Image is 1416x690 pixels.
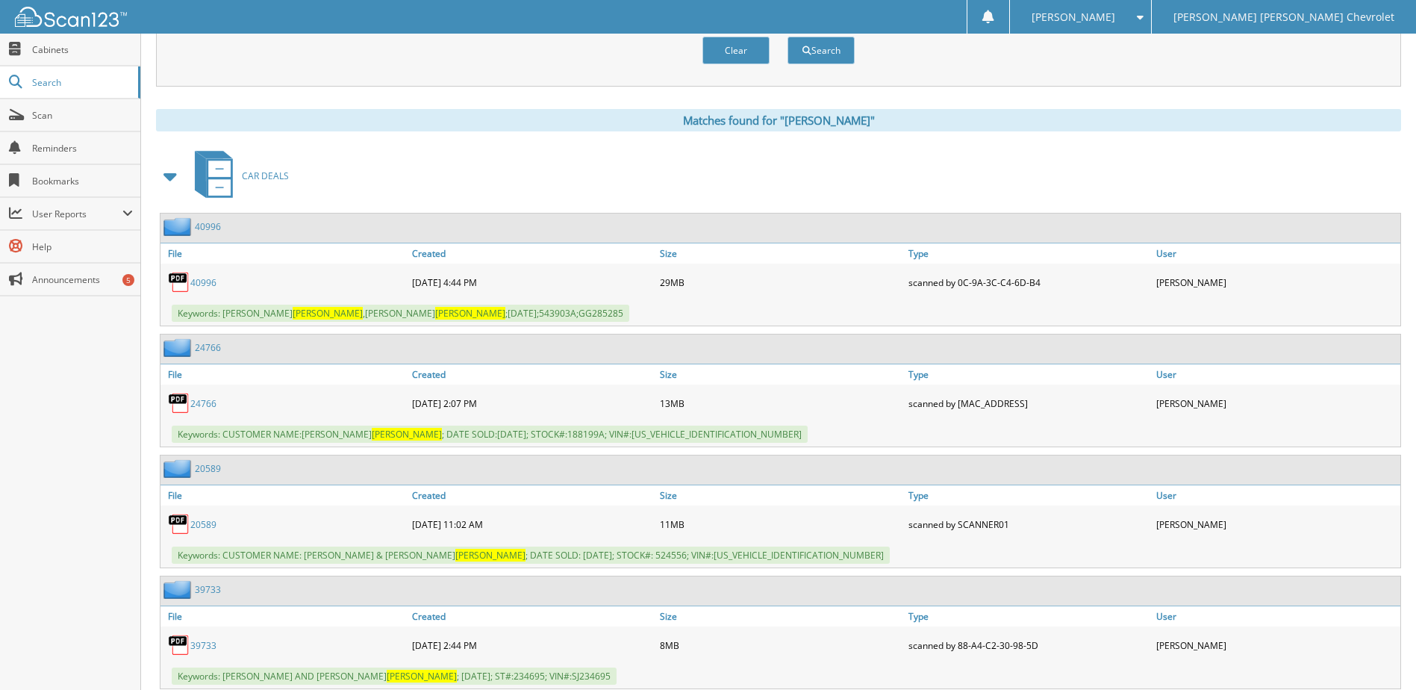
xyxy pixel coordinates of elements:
a: 39733 [190,639,216,652]
img: folder2.png [163,217,195,236]
a: Created [408,243,656,264]
span: Announcements [32,273,133,286]
div: 8MB [656,630,904,660]
div: scanned by 88-A4-C2-30-98-5D [905,630,1153,660]
a: 24766 [195,341,221,354]
span: CAR DEALS [242,170,289,182]
img: PDF.png [168,392,190,414]
div: Matches found for "[PERSON_NAME]" [156,109,1401,131]
a: User [1153,243,1400,264]
a: Created [408,485,656,506]
img: folder2.png [163,459,195,478]
a: Type [905,606,1153,627]
div: [PERSON_NAME] [1153,388,1400,418]
a: Type [905,485,1153,506]
a: Type [905,364,1153,385]
a: User [1153,364,1400,385]
span: Keywords: CUSTOMER NAME: [PERSON_NAME] & [PERSON_NAME] ; DATE SOLD: [DATE]; STOCK#: 524556; VIN#:... [172,547,890,564]
a: 40996 [190,276,216,289]
span: User Reports [32,208,122,220]
div: scanned by 0C-9A-3C-C4-6D-B4 [905,267,1153,297]
a: Size [656,485,904,506]
div: [DATE] 2:44 PM [408,630,656,660]
div: [DATE] 2:07 PM [408,388,656,418]
button: Clear [702,37,770,64]
div: [DATE] 4:44 PM [408,267,656,297]
img: folder2.png [163,338,195,357]
a: 20589 [190,518,216,531]
span: Cabinets [32,43,133,56]
a: 40996 [195,220,221,233]
span: [PERSON_NAME] [387,670,457,683]
a: User [1153,606,1400,627]
div: 29MB [656,267,904,297]
a: Size [656,364,904,385]
span: [PERSON_NAME] [1032,13,1115,22]
a: Type [905,243,1153,264]
span: Keywords: [PERSON_NAME] AND [PERSON_NAME] ; [DATE]; ST#:234695; VIN#:SJ234695 [172,668,617,685]
a: Size [656,606,904,627]
img: PDF.png [168,634,190,656]
a: 39733 [195,583,221,596]
span: Bookmarks [32,175,133,187]
a: 20589 [195,462,221,475]
span: [PERSON_NAME] [372,428,442,441]
button: Search [787,37,855,64]
a: 24766 [190,397,216,410]
div: 13MB [656,388,904,418]
iframe: Chat Widget [1341,618,1416,690]
img: PDF.png [168,513,190,535]
div: scanned by SCANNER01 [905,509,1153,539]
div: [PERSON_NAME] [1153,630,1400,660]
div: 11MB [656,509,904,539]
span: [PERSON_NAME] [455,549,525,562]
a: File [160,485,408,506]
div: [PERSON_NAME] [1153,509,1400,539]
span: [PERSON_NAME] [PERSON_NAME] Chevrolet [1173,13,1394,22]
span: Help [32,240,133,253]
span: [PERSON_NAME] [435,307,505,320]
a: Created [408,364,656,385]
a: Created [408,606,656,627]
div: [DATE] 11:02 AM [408,509,656,539]
a: CAR DEALS [186,146,289,205]
a: File [160,606,408,627]
span: Keywords: [PERSON_NAME] ,[PERSON_NAME] ;[DATE];543903A;GG285285 [172,305,629,322]
div: [PERSON_NAME] [1153,267,1400,297]
span: Search [32,76,131,89]
a: User [1153,485,1400,506]
img: PDF.png [168,271,190,293]
a: File [160,243,408,264]
span: Keywords: CUSTOMER NAME:[PERSON_NAME] ; DATE SOLD:[DATE]; STOCK#:188199A; VIN#:[US_VEHICLE_IDENTI... [172,426,808,443]
span: Reminders [32,142,133,155]
div: 5 [122,274,134,286]
img: scan123-logo-white.svg [15,7,127,27]
span: [PERSON_NAME] [293,307,363,320]
span: Scan [32,109,133,122]
img: folder2.png [163,580,195,599]
a: Size [656,243,904,264]
div: scanned by [MAC_ADDRESS] [905,388,1153,418]
a: File [160,364,408,385]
